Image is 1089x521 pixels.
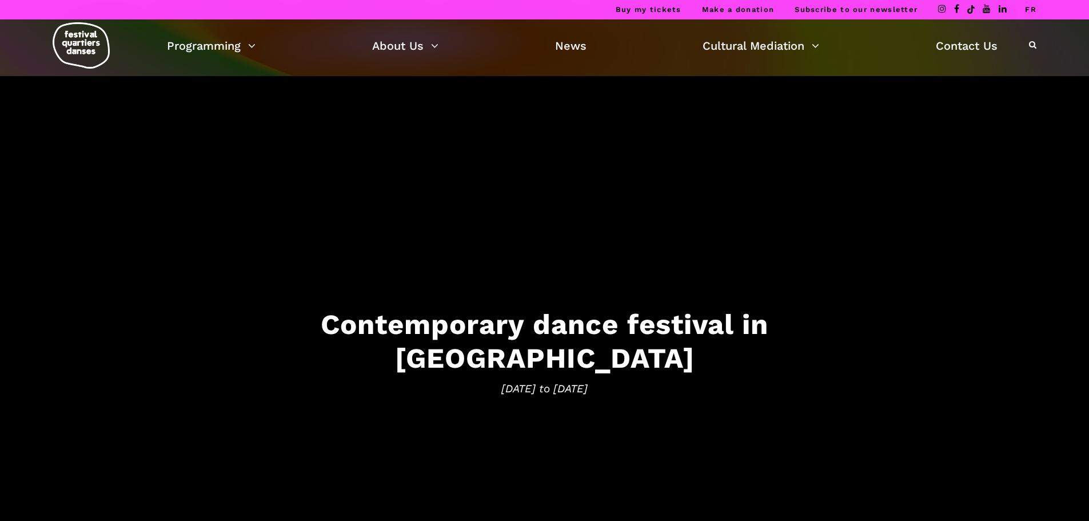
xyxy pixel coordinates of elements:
a: Cultural Mediation [703,36,819,55]
h3: Contemporary dance festival in [GEOGRAPHIC_DATA] [190,307,899,375]
a: Buy my tickets [616,5,681,14]
img: logo-fqd-med [53,22,110,69]
a: Programming [167,36,256,55]
a: FR [1025,5,1036,14]
a: Contact Us [936,36,998,55]
a: News [555,36,587,55]
a: Subscribe to our newsletter [795,5,918,14]
span: [DATE] to [DATE] [190,380,899,397]
a: Make a donation [702,5,775,14]
a: About Us [372,36,438,55]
